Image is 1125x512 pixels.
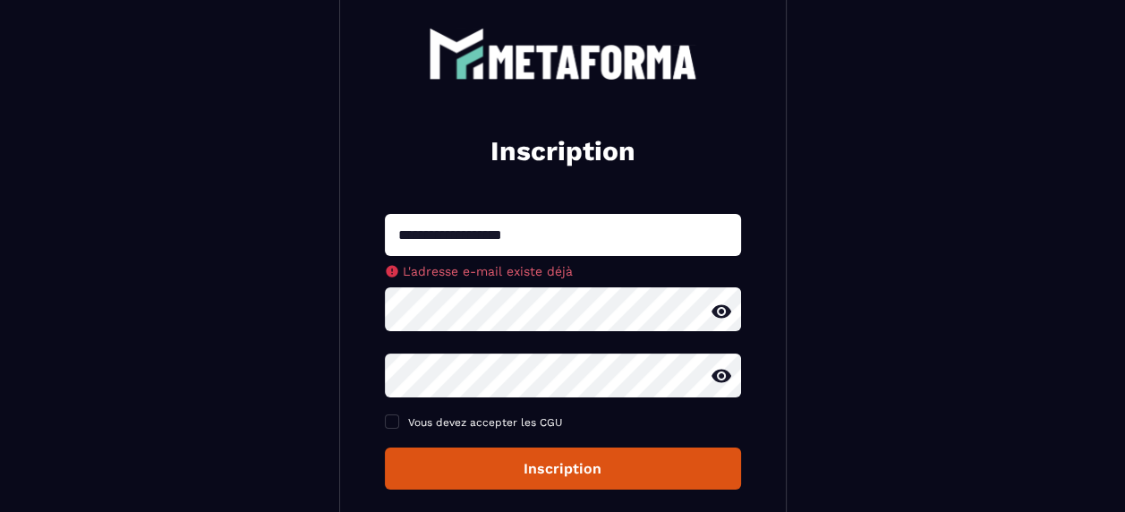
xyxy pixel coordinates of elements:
h2: Inscription [406,133,720,169]
button: Inscription [385,448,741,490]
img: logo [429,28,697,80]
span: Vous devez accepter les CGU [408,416,563,429]
a: logo [385,28,741,80]
div: Inscription [399,460,727,477]
span: L'adresse e-mail existe déjà [403,264,573,278]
